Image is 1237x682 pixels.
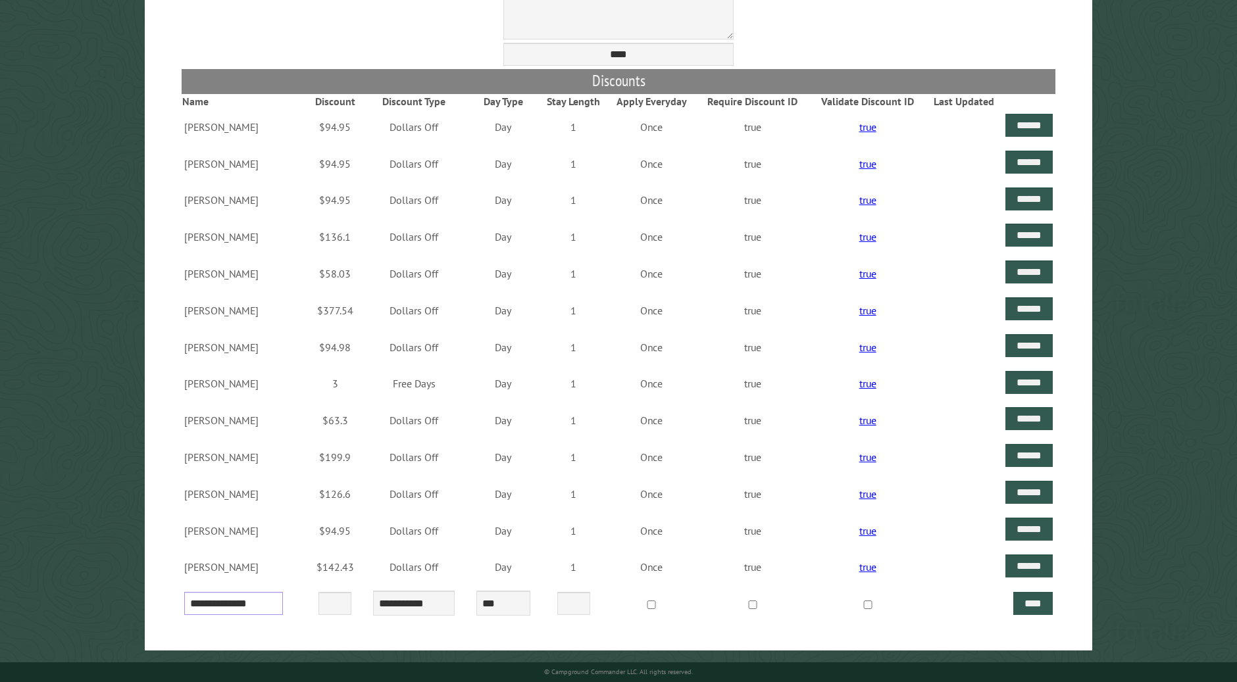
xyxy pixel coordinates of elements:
[540,255,607,292] td: 1
[696,145,809,182] td: true
[467,475,540,512] td: Day
[467,329,540,366] td: Day
[809,218,926,255] td: true
[361,549,467,586] td: Dollars Off
[607,255,696,292] td: Once
[309,512,361,549] td: $94.95
[309,255,361,292] td: $58.03
[809,109,926,145] td: true
[696,329,809,366] td: true
[809,512,926,549] td: true
[540,549,607,586] td: 1
[540,218,607,255] td: 1
[696,475,809,512] td: true
[182,145,309,182] td: [PERSON_NAME]
[540,439,607,475] td: 1
[361,512,467,549] td: Dollars Off
[467,512,540,549] td: Day
[467,218,540,255] td: Day
[309,109,361,145] td: $94.95
[607,329,696,366] td: Once
[361,182,467,219] td: Dollars Off
[540,145,607,182] td: 1
[540,182,607,219] td: 1
[607,182,696,219] td: Once
[540,329,607,366] td: 1
[607,292,696,329] td: Once
[467,255,540,292] td: Day
[607,549,696,586] td: Once
[467,549,540,586] td: Day
[309,475,361,512] td: $126.6
[696,94,809,109] th: Require Discount ID
[361,366,467,402] td: Free Days
[361,145,467,182] td: Dollars Off
[309,182,361,219] td: $94.95
[696,218,809,255] td: true
[607,218,696,255] td: Once
[809,366,926,402] td: true
[361,94,467,109] th: Discount Type
[809,475,926,512] td: true
[607,366,696,402] td: Once
[467,292,540,329] td: Day
[809,255,926,292] td: true
[540,475,607,512] td: 1
[540,94,607,109] th: Stay Length
[696,366,809,402] td: true
[182,255,309,292] td: [PERSON_NAME]
[467,402,540,439] td: Day
[182,366,309,402] td: [PERSON_NAME]
[182,439,309,475] td: [PERSON_NAME]
[696,255,809,292] td: true
[182,329,309,366] td: [PERSON_NAME]
[467,94,540,109] th: Day Type
[467,109,540,145] td: Day
[540,512,607,549] td: 1
[809,145,926,182] td: true
[309,402,361,439] td: $63.3
[809,329,926,366] td: true
[309,366,361,402] td: 3
[809,94,926,109] th: Validate Discount ID
[361,255,467,292] td: Dollars Off
[309,329,361,366] td: $94.98
[467,366,540,402] td: Day
[696,292,809,329] td: true
[309,145,361,182] td: $94.95
[809,402,926,439] td: true
[467,439,540,475] td: Day
[696,109,809,145] td: true
[361,439,467,475] td: Dollars Off
[696,402,809,439] td: true
[607,145,696,182] td: Once
[361,402,467,439] td: Dollars Off
[696,182,809,219] td: true
[540,402,607,439] td: 1
[540,109,607,145] td: 1
[696,512,809,549] td: true
[309,549,361,586] td: $142.43
[361,475,467,512] td: Dollars Off
[607,109,696,145] td: Once
[309,94,361,109] th: Discount
[309,439,361,475] td: $199.9
[309,292,361,329] td: $377.54
[182,512,309,549] td: [PERSON_NAME]
[607,439,696,475] td: Once
[361,292,467,329] td: Dollars Off
[607,512,696,549] td: Once
[182,218,309,255] td: [PERSON_NAME]
[182,69,1055,94] h2: Discounts
[467,145,540,182] td: Day
[809,439,926,475] td: true
[696,439,809,475] td: true
[182,549,309,586] td: [PERSON_NAME]
[361,218,467,255] td: Dollars Off
[540,366,607,402] td: 1
[182,182,309,219] td: [PERSON_NAME]
[182,109,309,145] td: [PERSON_NAME]
[607,94,696,109] th: Apply Everyday
[607,475,696,512] td: Once
[926,94,1002,109] th: Last Updated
